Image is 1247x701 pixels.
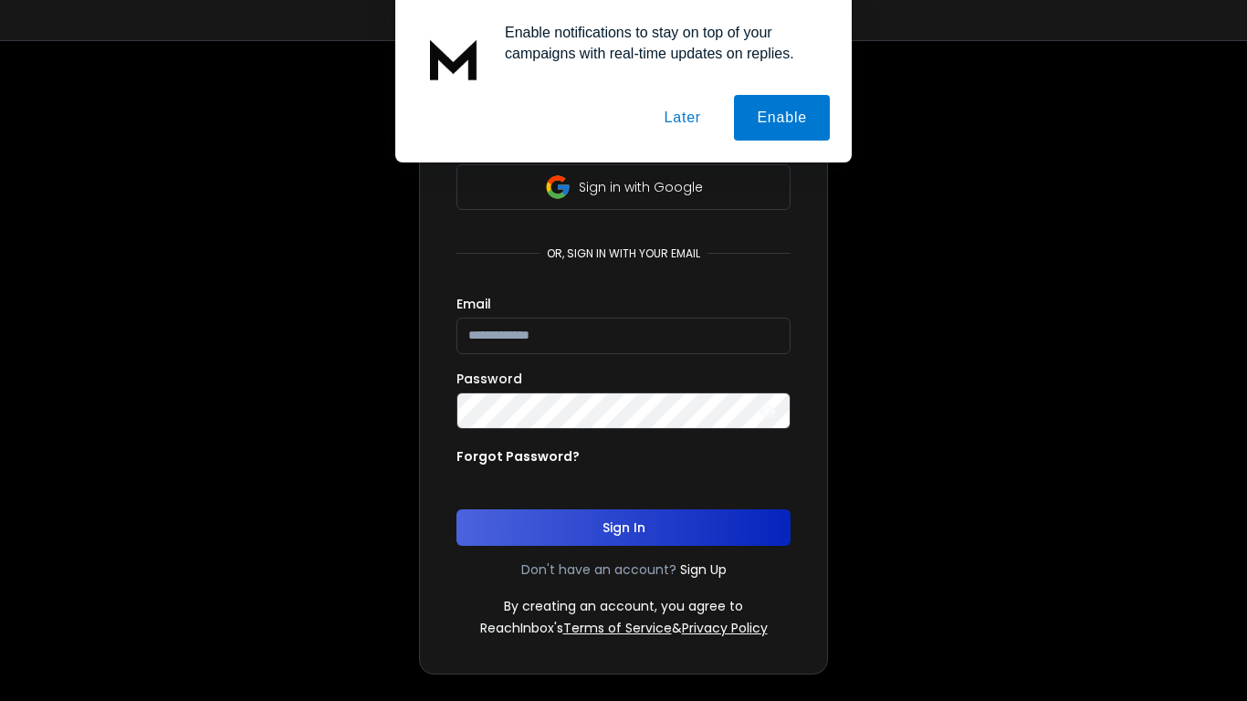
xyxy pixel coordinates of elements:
p: or, sign in with your email [540,246,707,261]
button: Sign in with Google [456,164,791,210]
label: Email [456,298,491,310]
label: Password [456,372,522,385]
p: Forgot Password? [456,447,580,466]
p: Don't have an account? [521,560,676,579]
p: ReachInbox's & [480,619,768,637]
a: Sign Up [680,560,727,579]
a: Privacy Policy [682,619,768,637]
button: Later [641,95,723,141]
div: Enable notifications to stay on top of your campaigns with real-time updates on replies. [490,22,830,64]
a: Terms of Service [563,619,672,637]
button: Sign In [456,509,791,546]
img: notification icon [417,22,490,95]
p: By creating an account, you agree to [504,597,743,615]
button: Enable [734,95,830,141]
p: Sign in with Google [579,178,703,196]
